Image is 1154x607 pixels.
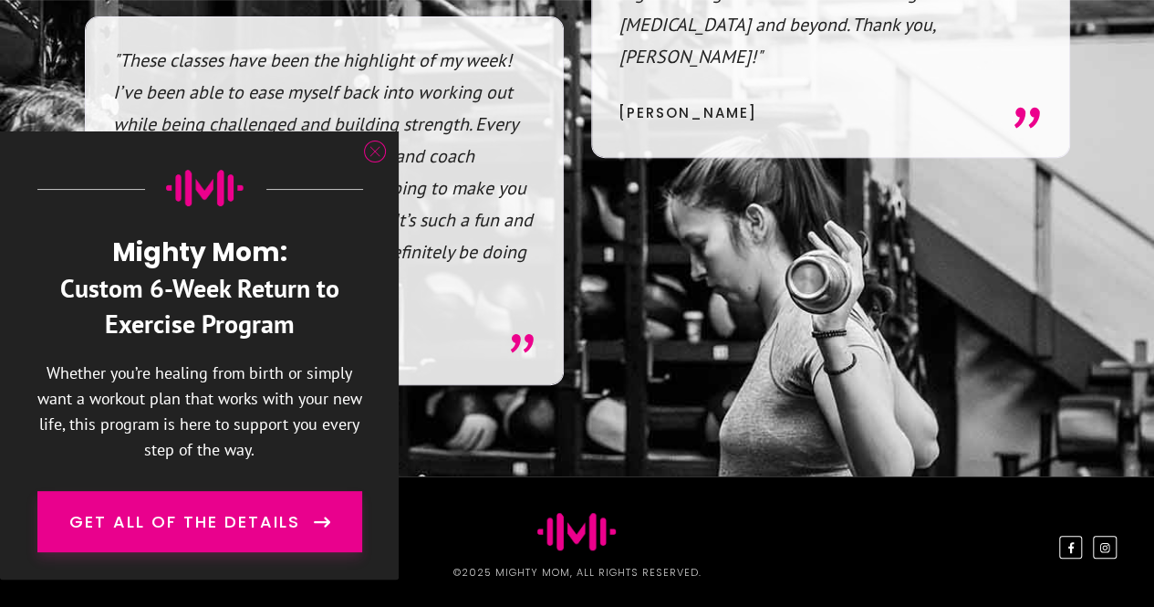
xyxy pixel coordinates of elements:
span: Mighty Mom [494,565,569,580]
div: " [475,329,536,411]
p: Whether you’re healing from birth or simply want a workout plan that works with your new life, th... [28,356,370,472]
p: © , all rights reserved. [317,564,837,581]
strong: [PERSON_NAME] [619,103,757,122]
h2: Mighty Mom: [46,235,353,270]
span: Get all of the details [69,509,300,534]
span: 2025 [461,565,491,580]
img: Favicon Jessica Sennet Mighty Mom Prenatal Postpartum Mom & Baby Fitness Programs Toronto Ontario... [537,513,616,549]
a: Get all of the details [37,491,362,552]
p: "These classes have been the highlight of my week! I’ve been able to ease myself back into workin... [113,45,535,300]
div: " [982,101,1043,193]
img: ico-mighty-mom [166,149,244,226]
h2: Custom 6-Week Return to Exercise Program [46,270,353,355]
